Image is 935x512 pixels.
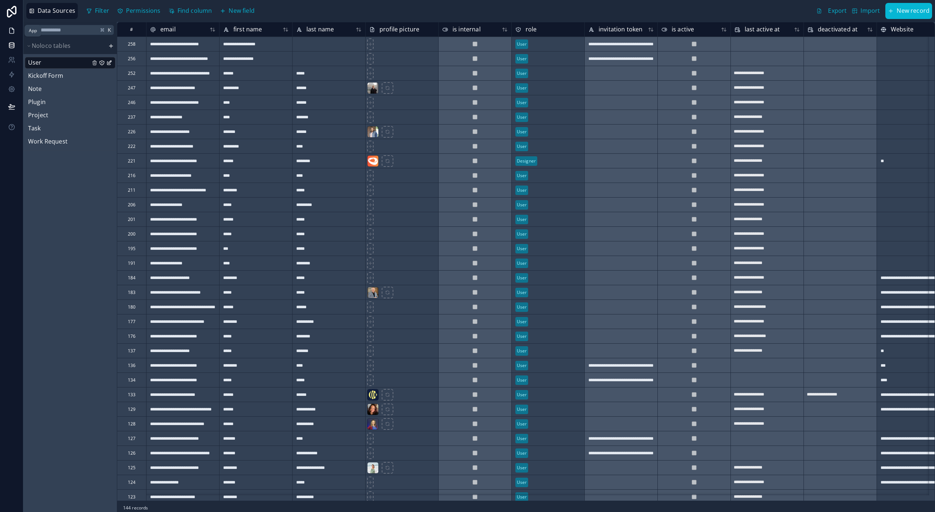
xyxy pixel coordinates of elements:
div: 222 [128,143,136,149]
span: email [160,24,176,34]
div: User [517,318,527,325]
div: User [517,172,527,179]
div: 129 [128,406,136,412]
span: is active [672,24,694,34]
div: User [517,70,527,76]
div: 183 [128,289,136,295]
div: User [517,128,527,135]
div: User [517,289,527,295]
div: User [517,362,527,368]
div: User [517,391,527,398]
div: User [517,479,527,485]
div: Plugin [25,96,115,108]
div: 200 [128,231,136,237]
span: Permissions [126,6,161,16]
span: Task [28,124,41,133]
span: invitation token [599,24,643,34]
a: Plugin [28,98,90,107]
button: Permissions [115,4,163,18]
div: 180 [128,304,136,310]
div: 137 [128,348,136,354]
div: User [517,406,527,412]
span: Noloco tables [32,41,70,51]
button: Find column [166,4,215,18]
div: User [517,347,527,354]
div: User [517,41,527,47]
span: New field [229,6,254,16]
a: Note [28,84,90,94]
div: 127 [128,435,136,441]
div: User [517,274,527,281]
a: New record [882,3,932,19]
div: Designer [517,157,536,164]
div: User [517,493,527,500]
span: Find column [178,6,212,16]
a: Kickoff Form [28,71,90,81]
div: 201 [128,216,136,222]
div: Task [25,123,115,134]
div: User [517,114,527,120]
button: Noloco tables [25,41,105,51]
div: User [517,143,527,149]
a: Work Request [28,137,90,146]
div: User [517,55,527,62]
div: 237 [128,114,136,120]
div: Note [25,83,115,95]
button: New record [885,3,932,19]
div: Kickoff Form [25,70,115,82]
div: User [517,450,527,456]
span: K [107,27,112,32]
div: 128 [128,421,136,427]
span: New record [897,6,930,16]
button: Data Sources [26,3,78,19]
button: Import [849,3,882,19]
div: User [517,187,527,193]
div: 226 [128,129,136,134]
span: Export [828,6,847,16]
div: User [517,435,527,442]
div: 136 [128,362,136,368]
div: 177 [128,318,136,324]
div: User [517,377,527,383]
a: User [28,58,90,68]
a: Permissions [115,4,166,18]
span: last active at [745,24,780,34]
div: 124 [128,479,136,485]
span: Plugin [28,98,46,107]
span: Project [28,111,48,120]
div: 221 [128,158,136,164]
a: Project [28,111,90,120]
div: 258 [128,41,136,47]
div: User [517,216,527,222]
span: 144 records [123,505,148,511]
div: User [517,260,527,266]
div: 176 [128,333,136,339]
div: User [517,303,527,310]
span: role [526,24,537,34]
span: Kickoff Form [28,71,63,81]
span: deactivated at [818,24,858,34]
div: # [123,27,141,32]
span: Work Request [28,137,68,146]
div: App [29,28,37,34]
div: User [517,99,527,106]
span: User [28,58,42,68]
span: Import [860,6,880,16]
div: 184 [128,275,136,280]
div: User [517,464,527,471]
div: 211 [128,187,136,193]
div: 123 [128,494,136,500]
div: User [517,333,527,339]
div: 125 [128,465,136,470]
div: User [517,420,527,427]
div: 191 [128,260,136,266]
span: is internal [453,24,481,34]
div: User [517,84,527,91]
span: Filter [95,6,109,16]
div: Work Request [25,136,115,148]
span: first name [233,24,262,34]
span: Note [28,84,42,94]
button: Filter [84,4,112,18]
div: User [517,245,527,252]
div: 216 [128,172,136,178]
